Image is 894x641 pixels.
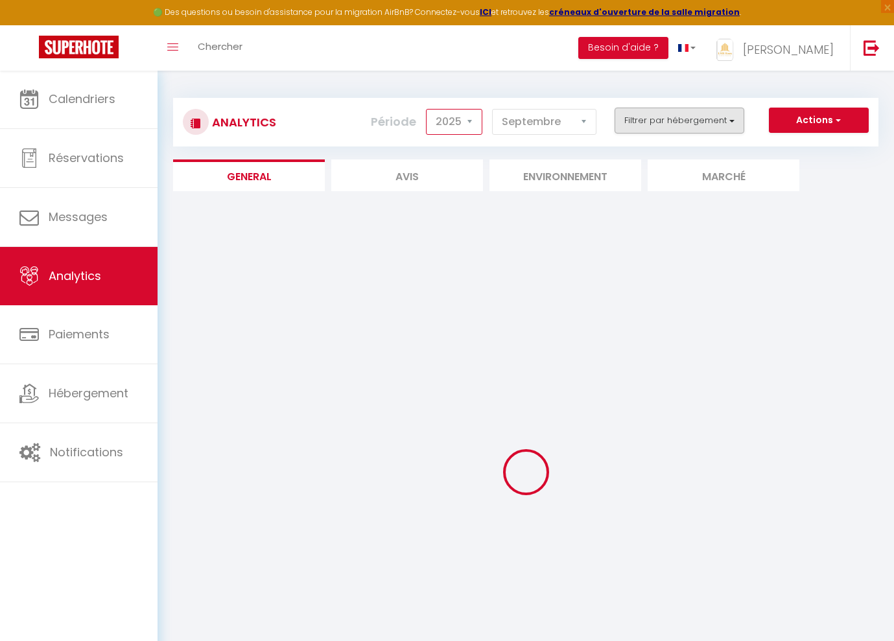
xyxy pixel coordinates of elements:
[49,91,115,107] span: Calendriers
[50,444,123,460] span: Notifications
[39,36,119,58] img: Super Booking
[480,6,491,17] a: ICI
[578,37,668,59] button: Besoin d'aide ?
[10,5,49,44] button: Ouvrir le widget de chat LiveChat
[49,385,128,401] span: Hébergement
[715,37,735,64] img: ...
[489,159,641,191] li: Environnement
[615,108,744,134] button: Filtrer par hébergement
[173,159,325,191] li: General
[331,159,483,191] li: Avis
[188,25,252,71] a: Chercher
[49,209,108,225] span: Messages
[49,150,124,166] span: Réservations
[49,326,110,342] span: Paiements
[743,41,834,58] span: [PERSON_NAME]
[371,108,416,136] label: Période
[209,108,276,137] h3: Analytics
[49,268,101,284] span: Analytics
[864,40,880,56] img: logout
[705,25,850,71] a: ... [PERSON_NAME]
[769,108,869,134] button: Actions
[198,40,242,53] span: Chercher
[549,6,740,17] a: créneaux d'ouverture de la salle migration
[648,159,799,191] li: Marché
